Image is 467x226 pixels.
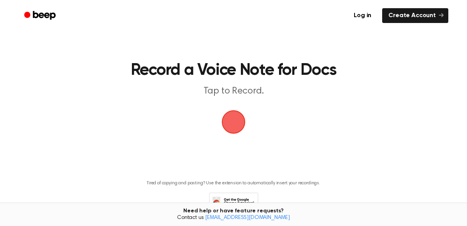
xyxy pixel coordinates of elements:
[84,62,383,79] h1: Record a Voice Note for Docs
[382,8,448,23] a: Create Account
[205,215,290,221] a: [EMAIL_ADDRESS][DOMAIN_NAME]
[5,215,462,222] span: Contact us
[147,180,320,186] p: Tired of copying and pasting? Use the extension to automatically insert your recordings.
[222,110,245,134] button: Beep Logo
[348,8,377,23] a: Log in
[19,8,63,23] a: Beep
[84,85,383,98] p: Tap to Record.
